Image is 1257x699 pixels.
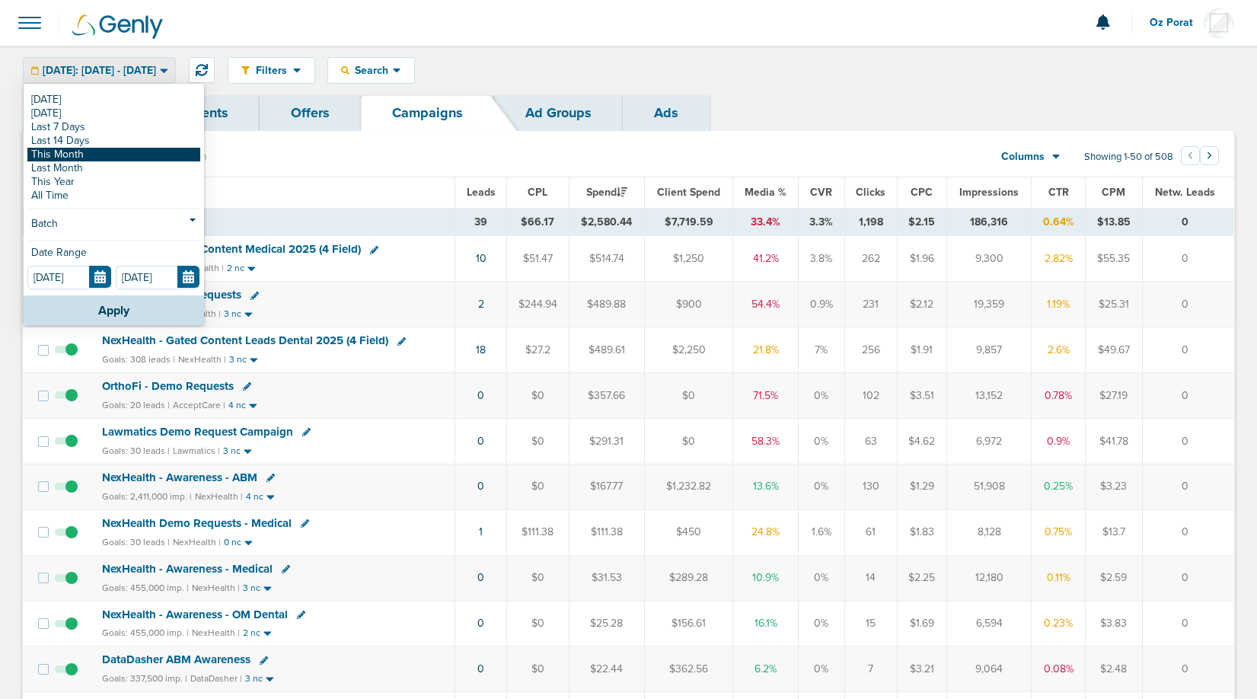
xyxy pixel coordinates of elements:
a: Dashboard [23,95,154,131]
td: 0.23% [1032,601,1086,646]
span: CVR [810,186,832,199]
td: $1,232.82 [644,464,732,509]
td: 24.8% [733,509,799,555]
td: 262 [844,236,897,282]
span: CPL [528,186,547,199]
small: NexHealth | [192,582,240,593]
small: Goals: 2,411,000 imp. | [102,491,192,503]
td: $1.91 [897,327,947,373]
td: $55.35 [1086,236,1142,282]
td: $244.94 [507,282,569,327]
td: 6,972 [947,418,1032,464]
td: 16.1% [733,601,799,646]
small: Goals: 308 leads | [102,354,175,365]
td: $3.83 [1086,601,1142,646]
td: 0.11% [1032,555,1086,601]
span: NexHealth - Gated Content Medical 2025 (4 Field) [102,242,361,256]
td: $156.61 [644,601,732,646]
td: $450 [644,509,732,555]
span: CPM [1102,186,1125,199]
td: $111.38 [507,509,569,555]
td: 0 [1142,555,1233,601]
td: $167.77 [569,464,644,509]
td: 0 [1142,282,1233,327]
td: $2,580.44 [569,208,644,236]
ul: Pagination [1181,148,1219,167]
td: 0.9% [1032,418,1086,464]
td: 1,198 [844,208,897,236]
button: Apply [24,295,204,325]
td: 71.5% [733,373,799,419]
td: 14 [844,555,897,601]
small: DataDasher | [190,673,242,684]
td: 61 [844,509,897,555]
small: 0 nc [224,537,241,548]
td: 33.4% [733,208,799,236]
td: 0% [799,464,844,509]
td: 2.82% [1032,236,1086,282]
span: Spend [586,186,627,199]
td: 41.2% [733,236,799,282]
span: Filters [250,64,293,77]
td: 7 [844,646,897,692]
span: CTR [1048,186,1069,199]
small: Goals: 455,000 imp. | [102,627,189,639]
small: 4 nc [228,400,246,411]
a: 0 [477,571,484,584]
small: 3 nc [245,673,263,685]
span: Oz Porat [1150,18,1204,28]
td: $0 [507,601,569,646]
td: 0 [1142,418,1233,464]
td: 6,594 [947,601,1032,646]
span: Columns [1001,149,1045,164]
td: 0% [799,555,844,601]
td: $1,250 [644,236,732,282]
td: $25.31 [1086,282,1142,327]
small: 3 nc [223,445,241,457]
span: NexHealth - Awareness - OM Dental [102,608,288,621]
td: $3.21 [897,646,947,692]
td: 231 [844,282,897,327]
span: Media % [745,186,786,199]
td: 0 [1142,464,1233,509]
td: $0 [507,555,569,601]
td: $49.67 [1086,327,1142,373]
a: 2 [478,298,484,311]
td: $3.23 [1086,464,1142,509]
td: 1.6% [799,509,844,555]
a: Clients [154,95,260,131]
td: 0.78% [1032,373,1086,419]
span: NexHealth Demo Requests - Medical [102,516,292,530]
td: $41.78 [1086,418,1142,464]
td: $1.83 [897,509,947,555]
small: Goals: 337,500 imp. | [102,673,187,685]
a: Ad Groups [494,95,623,131]
a: This Month [27,148,200,161]
td: 0% [799,373,844,419]
td: 13.6% [733,464,799,509]
a: Last 14 Days [27,134,200,148]
td: 39 [455,208,507,236]
td: $7,719.59 [644,208,732,236]
small: 3 nc [229,354,247,365]
small: NexHealth | [178,354,226,365]
td: 0% [799,646,844,692]
td: 0 [1142,327,1233,373]
td: 0% [799,418,844,464]
td: 0.75% [1032,509,1086,555]
small: NexHealth | [195,491,243,502]
a: 0 [477,617,484,630]
td: 63 [844,418,897,464]
td: $66.17 [507,208,569,236]
span: Lawmatics Demo Request Campaign [102,425,293,439]
a: 0 [477,435,484,448]
td: $2.25 [897,555,947,601]
span: Clicks [856,186,885,199]
span: Search [349,64,393,77]
td: 10.9% [733,555,799,601]
td: 58.3% [733,418,799,464]
td: 3.3% [799,208,844,236]
td: 0 [1142,208,1233,236]
small: 3 nc [224,308,241,320]
td: 0.9% [799,282,844,327]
